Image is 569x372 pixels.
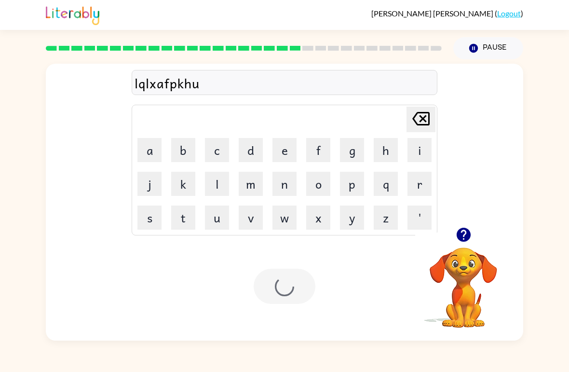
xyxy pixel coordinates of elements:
button: e [272,138,297,162]
button: f [306,138,330,162]
button: q [374,172,398,196]
button: n [272,172,297,196]
button: g [340,138,364,162]
img: Literably [46,4,99,25]
button: z [374,206,398,230]
button: d [239,138,263,162]
button: j [137,172,162,196]
button: o [306,172,330,196]
div: ( ) [371,9,523,18]
video: Your browser must support playing .mp4 files to use Literably. Please try using another browser. [415,233,512,329]
button: h [374,138,398,162]
button: t [171,206,195,230]
button: x [306,206,330,230]
button: Pause [453,37,523,59]
button: b [171,138,195,162]
button: u [205,206,229,230]
button: ' [407,206,432,230]
button: k [171,172,195,196]
a: Logout [497,9,521,18]
button: v [239,206,263,230]
button: i [407,138,432,162]
button: w [272,206,297,230]
div: lqlxafpkhu [135,73,434,93]
button: m [239,172,263,196]
button: y [340,206,364,230]
button: r [407,172,432,196]
button: l [205,172,229,196]
span: [PERSON_NAME] [PERSON_NAME] [371,9,495,18]
button: p [340,172,364,196]
button: c [205,138,229,162]
button: a [137,138,162,162]
button: s [137,206,162,230]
